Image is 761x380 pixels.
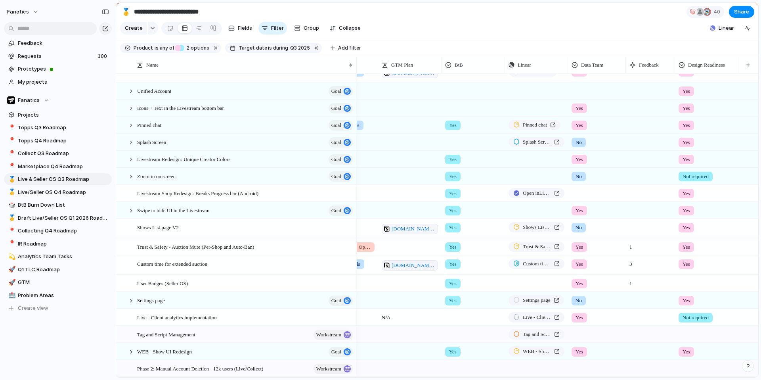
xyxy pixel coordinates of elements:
[576,243,583,251] span: Yes
[729,6,754,18] button: Share
[18,304,48,312] span: Create view
[125,24,143,32] span: Create
[18,253,109,261] span: Analytics Team Tasks
[146,61,159,69] span: Name
[18,278,109,286] span: GTM
[159,44,174,52] span: any of
[509,137,564,147] a: Splash Screen
[238,24,252,32] span: Fields
[523,138,551,146] span: Splash Screen
[449,297,457,305] span: Yes
[449,190,457,198] span: Yes
[683,348,690,356] span: Yes
[449,155,457,163] span: Yes
[523,260,551,268] span: Custom time for extended auction
[449,348,457,356] span: Yes
[576,260,583,268] span: Yes
[18,111,109,119] span: Projects
[290,44,310,52] span: Q3 2025
[267,44,289,52] button: isduring
[576,121,583,129] span: Yes
[239,44,267,52] span: Target date
[137,120,161,129] span: Pinned chat
[4,122,112,134] a: 📍Topps Q3 Roadmap
[258,22,287,35] button: Filter
[4,238,112,250] a: 📍IR Roadmap
[137,223,179,232] span: Shows List page V2
[4,251,112,263] a: 💫Analytics Team Tasks
[4,135,112,147] div: 📍Topps Q4 Roadmap
[98,52,109,60] span: 100
[449,173,457,180] span: Yes
[8,201,14,210] div: 🎲
[289,44,312,52] button: Q3 2025
[329,171,353,182] button: goal
[331,137,341,148] span: goal
[523,330,551,338] span: Tag and Script Management
[4,290,112,301] a: 🏥Problem Areas
[509,312,564,322] a: Live - Client analytics implementation
[137,259,207,268] span: Custom time for extended auction
[137,154,230,163] span: Livestream Redesign: Unique Creator Colors
[688,61,725,69] span: Design Readiness
[18,227,109,235] span: Collecting Q4 Roadmap
[7,150,15,157] button: 📍
[683,104,690,112] span: Yes
[683,173,709,180] span: Not required
[331,103,341,114] span: goal
[4,161,112,173] a: 📍Marketplace Q4 Roadmap
[626,239,635,251] span: 1
[4,199,112,211] a: 🎲BtB Burn Down List
[8,265,14,274] div: 🚀
[509,188,564,198] a: Open inLinear
[8,175,14,184] div: 🥇
[509,295,564,305] a: Settings page
[683,207,690,215] span: Yes
[331,120,341,131] span: goal
[137,188,258,198] span: Livestream Shop Redesign: Breaks Progress bar (Android)
[509,222,564,232] a: Shows List page V2
[7,253,15,261] button: 💫
[331,86,341,97] span: goal
[7,240,15,248] button: 📍
[7,124,15,132] button: 📍
[18,163,109,171] span: Marketplace Q4 Roadmap
[137,330,195,339] span: Tag and Script Management
[392,261,436,269] span: [DOMAIN_NAME][URL]
[509,242,564,252] a: Trust & Safety - Auction Mute (Per-Shop and Auto-Ban)
[523,313,551,321] span: Live - Client analytics implementation
[683,314,709,322] span: Not required
[683,190,690,198] span: Yes
[683,138,690,146] span: Yes
[576,314,583,322] span: Yes
[184,44,209,52] span: options
[18,201,109,209] span: BtB Burn Down List
[7,266,15,274] button: 🚀
[18,175,109,183] span: Live & Seller OS Q3 Roadmap
[153,44,176,52] button: isany of
[120,6,132,18] button: 🥇
[4,225,112,237] a: 📍Collecting Q4 Roadmap
[449,121,457,129] span: Yes
[329,137,353,148] button: goal
[8,291,14,300] div: 🏥
[7,214,15,222] button: 🥇
[272,44,288,52] span: during
[7,8,29,16] span: fanatics
[719,24,734,32] span: Linear
[4,148,112,159] div: 📍Collect Q3 Roadmap
[683,87,690,95] span: Yes
[7,278,15,286] button: 🚀
[7,137,15,145] button: 📍
[576,155,583,163] span: Yes
[4,276,112,288] a: 🚀GTM
[4,264,112,276] a: 🚀Q1 TLC Roadmap
[683,121,690,129] span: Yes
[18,150,109,157] span: Collect Q3 Roadmap
[523,189,551,197] span: Open in Linear
[4,302,112,314] button: Create view
[8,136,14,145] div: 📍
